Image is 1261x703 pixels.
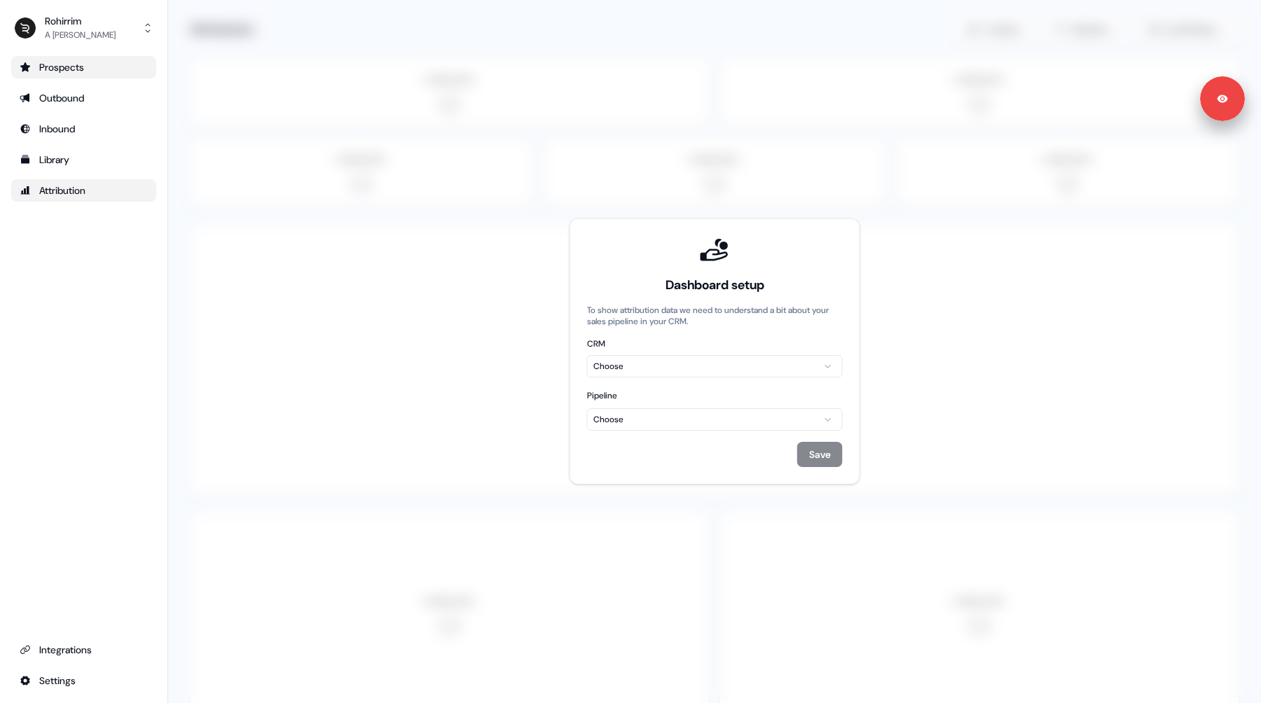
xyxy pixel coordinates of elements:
[587,305,843,327] p: To show attribution data we need to understand a bit about your sales pipeline in your CRM.
[20,60,148,74] div: Prospects
[11,11,156,45] button: RohirrimA [PERSON_NAME]
[587,338,843,349] label: CRM
[20,674,148,688] div: Settings
[11,639,156,661] a: Go to integrations
[20,91,148,105] div: Outbound
[11,87,156,109] a: Go to outbound experience
[11,56,156,78] a: Go to prospects
[11,118,156,140] a: Go to Inbound
[20,183,148,197] div: Attribution
[45,28,116,42] div: A [PERSON_NAME]
[587,389,617,403] div: Pipeline
[20,122,148,136] div: Inbound
[666,277,764,293] div: Dashboard setup
[11,148,156,171] a: Go to templates
[20,643,148,657] div: Integrations
[11,179,156,202] a: Go to attribution
[45,14,116,28] div: Rohirrim
[20,153,148,167] div: Library
[11,669,156,692] a: Go to integrations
